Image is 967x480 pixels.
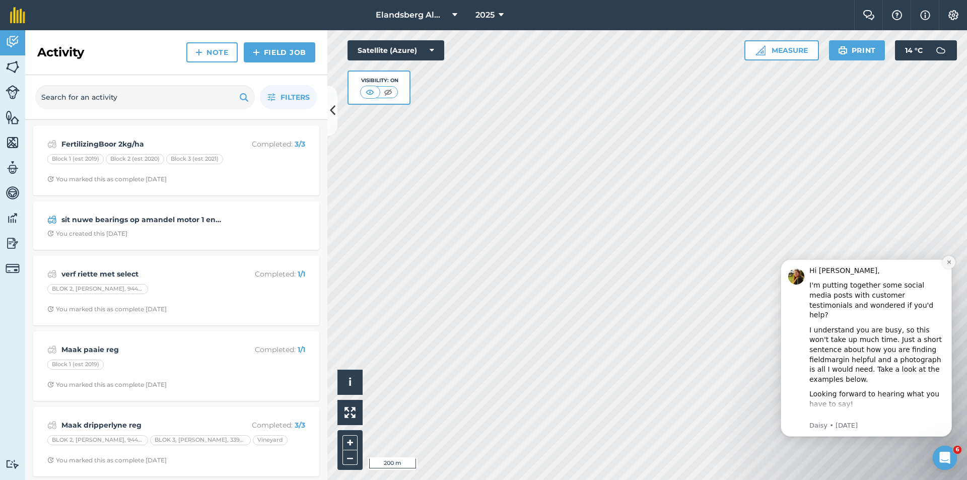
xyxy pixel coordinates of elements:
[863,10,875,20] img: Two speech bubbles overlapping with the left bubble in the forefront
[44,19,179,29] div: Hi [PERSON_NAME],
[838,44,848,56] img: svg+xml;base64,PHN2ZyB4bWxucz0iaHR0cDovL3d3dy53My5vcmcvMjAwMC9zdmciIHdpZHRoPSIxOSIgaGVpZ2h0PSIyNC...
[15,13,186,190] div: message notification from Daisy, 2w ago. Hi SCHALK, I'm putting together some social media posts ...
[6,261,20,276] img: svg+xml;base64,PD94bWwgdmVyc2lvbj0iMS4wIiBlbmNvZGluZz0idXRmLTgiPz4KPCEtLSBHZW5lcmF0b3I6IEFkb2JlIE...
[933,446,957,470] iframe: Intercom live chat
[61,344,221,355] strong: Maak paaie reg
[342,435,358,450] button: +
[225,268,305,280] p: Completed :
[44,79,179,138] div: I understand you are busy, so this won't take up much time. Just a short sentence about how you a...
[6,185,20,200] img: svg+xml;base64,PD94bWwgdmVyc2lvbj0iMS4wIiBlbmNvZGluZz0idXRmLTgiPz4KPCEtLSBHZW5lcmF0b3I6IEFkb2JlIE...
[39,208,313,244] a: sit nuwe bearings op amandel motor 1 en toets [PERSON_NAME]Clock with arrow pointing clockwiseYou...
[47,230,127,238] div: You created this [DATE]
[364,87,376,97] img: svg+xml;base64,PHN2ZyB4bWxucz0iaHR0cDovL3d3dy53My5vcmcvMjAwMC9zdmciIHdpZHRoPSI1MCIgaGVpZ2h0PSI0MC...
[239,91,249,103] img: svg+xml;base64,PHN2ZyB4bWxucz0iaHR0cDovL3d3dy53My5vcmcvMjAwMC9zdmciIHdpZHRoPSIxOSIgaGVpZ2h0PSIyNC...
[6,59,20,75] img: svg+xml;base64,PHN2ZyB4bWxucz0iaHR0cDovL3d3dy53My5vcmcvMjAwMC9zdmciIHdpZHRoPSI1NiIgaGVpZ2h0PSI2MC...
[905,40,923,60] span: 14 ° C
[39,337,313,395] a: Maak paaie regCompleted: 1/1Block 1 (est 2019)Clock with arrow pointing clockwiseYou marked this ...
[349,376,352,388] span: i
[47,268,57,280] img: svg+xml;base64,PD94bWwgdmVyc2lvbj0iMS4wIiBlbmNvZGluZz0idXRmLTgiPz4KPCEtLSBHZW5lcmF0b3I6IEFkb2JlIE...
[44,19,179,170] div: Message content
[47,176,54,182] img: Clock with arrow pointing clockwise
[348,40,444,60] button: Satellite (Azure)
[186,42,238,62] a: Note
[37,44,84,60] h2: Activity
[6,211,20,226] img: svg+xml;base64,PD94bWwgdmVyc2lvbj0iMS4wIiBlbmNvZGluZz0idXRmLTgiPz4KPCEtLSBHZW5lcmF0b3I6IEFkb2JlIE...
[44,174,179,183] p: Message from Daisy, sent 2w ago
[298,345,305,354] strong: 1 / 1
[829,40,885,60] button: Print
[44,34,179,73] div: I'm putting together some social media posts with customer testimonials and wondered if you'd help?
[225,344,305,355] p: Completed :
[23,22,39,38] img: Profile image for Daisy
[253,435,288,445] div: Vineyard
[10,7,25,23] img: fieldmargin Logo
[295,421,305,430] strong: 3 / 3
[47,175,167,183] div: You marked this as complete [DATE]
[6,236,20,251] img: svg+xml;base64,PD94bWwgdmVyc2lvbj0iMS4wIiBlbmNvZGluZz0idXRmLTgiPz4KPCEtLSBHZW5lcmF0b3I6IEFkb2JlIE...
[47,435,148,445] div: BLOK 2, [PERSON_NAME], 9445 stokkies (2020)
[47,344,57,356] img: svg+xml;base64,PD94bWwgdmVyc2lvbj0iMS4wIiBlbmNvZGluZz0idXRmLTgiPz4KPCEtLSBHZW5lcmF0b3I6IEFkb2JlIE...
[344,407,356,418] img: Four arrows, one pointing top left, one top right, one bottom right and the last bottom left
[47,457,54,463] img: Clock with arrow pointing clockwise
[61,139,221,150] strong: FertilizingBoor 2kg/ha
[6,459,20,469] img: svg+xml;base64,PD94bWwgdmVyc2lvbj0iMS4wIiBlbmNvZGluZz0idXRmLTgiPz4KPCEtLSBHZW5lcmF0b3I6IEFkb2JlIE...
[376,9,448,21] span: Elandsberg Almonds
[47,154,104,164] div: Block 1 (est 2019)
[47,305,167,313] div: You marked this as complete [DATE]
[6,110,20,125] img: svg+xml;base64,PHN2ZyB4bWxucz0iaHR0cDovL3d3dy53My5vcmcvMjAwMC9zdmciIHdpZHRoPSI1NiIgaGVpZ2h0PSI2MC...
[106,154,164,164] div: Block 2 (est 2020)
[253,46,260,58] img: svg+xml;base64,PHN2ZyB4bWxucz0iaHR0cDovL3d3dy53My5vcmcvMjAwMC9zdmciIHdpZHRoPSIxNCIgaGVpZ2h0PSIyNC...
[766,247,967,475] iframe: Intercom notifications message
[947,10,959,20] img: A cog icon
[47,419,57,431] img: svg+xml;base64,PD94bWwgdmVyc2lvbj0iMS4wIiBlbmNvZGluZz0idXRmLTgiPz4KPCEtLSBHZW5lcmF0b3I6IEFkb2JlIE...
[920,9,930,21] img: svg+xml;base64,PHN2ZyB4bWxucz0iaHR0cDovL3d3dy53My5vcmcvMjAwMC9zdmciIHdpZHRoPSIxNyIgaGVpZ2h0PSIxNy...
[744,40,819,60] button: Measure
[244,42,315,62] a: Field Job
[337,370,363,395] button: i
[35,85,255,109] input: Search for an activity
[44,168,179,178] div: Have a great day,
[47,214,57,226] img: svg+xml;base64,PD94bWwgdmVyc2lvbj0iMS4wIiBlbmNvZGluZz0idXRmLTgiPz4KPCEtLSBHZW5lcmF0b3I6IEFkb2JlIE...
[260,85,317,109] button: Filters
[47,138,57,150] img: svg+xml;base64,PD94bWwgdmVyc2lvbj0iMS4wIiBlbmNvZGluZz0idXRmLTgiPz4KPCEtLSBHZW5lcmF0b3I6IEFkb2JlIE...
[195,46,202,58] img: svg+xml;base64,PHN2ZyB4bWxucz0iaHR0cDovL3d3dy53My5vcmcvMjAwMC9zdmciIHdpZHRoPSIxNCIgaGVpZ2h0PSIyNC...
[342,450,358,465] button: –
[47,360,104,370] div: Block 1 (est 2019)
[47,381,167,389] div: You marked this as complete [DATE]
[47,381,54,388] img: Clock with arrow pointing clockwise
[61,214,221,225] strong: sit nuwe bearings op amandel motor 1 en toets [PERSON_NAME]
[44,143,179,162] div: Looking forward to hearing what you have to say!
[6,34,20,49] img: svg+xml;base64,PD94bWwgdmVyc2lvbj0iMS4wIiBlbmNvZGluZz0idXRmLTgiPz4KPCEtLSBHZW5lcmF0b3I6IEFkb2JlIE...
[225,139,305,150] p: Completed :
[382,87,394,97] img: svg+xml;base64,PHN2ZyB4bWxucz0iaHR0cDovL3d3dy53My5vcmcvMjAwMC9zdmciIHdpZHRoPSI1MCIgaGVpZ2h0PSI0MC...
[39,413,313,470] a: Maak dripperlyne regCompleted: 3/3BLOK 2, [PERSON_NAME], 9445 stokkies (2020)BLOK 3, [PERSON_NAME...
[61,420,221,431] strong: Maak dripperlyne reg
[755,45,766,55] img: Ruler icon
[295,140,305,149] strong: 3 / 3
[39,262,313,319] a: verf riette met selectCompleted: 1/1BLOK 2, [PERSON_NAME], 9445 stokkies (2020)Clock with arrow p...
[39,132,313,189] a: FertilizingBoor 2kg/haCompleted: 3/3Block 1 (est 2019)Block 2 (est 2020)Block 3 (est 2021)Clock w...
[891,10,903,20] img: A question mark icon
[895,40,957,60] button: 14 °C
[150,435,251,445] div: BLOK 3, [PERSON_NAME], 3396 stokkies (2019)
[281,92,310,103] span: Filters
[298,269,305,279] strong: 1 / 1
[931,40,951,60] img: svg+xml;base64,PD94bWwgdmVyc2lvbj0iMS4wIiBlbmNvZGluZz0idXRmLTgiPz4KPCEtLSBHZW5lcmF0b3I6IEFkb2JlIE...
[6,160,20,175] img: svg+xml;base64,PD94bWwgdmVyc2lvbj0iMS4wIiBlbmNvZGluZz0idXRmLTgiPz4KPCEtLSBHZW5lcmF0b3I6IEFkb2JlIE...
[47,284,148,294] div: BLOK 2, [PERSON_NAME], 9445 stokkies (2020)
[47,306,54,312] img: Clock with arrow pointing clockwise
[166,154,223,164] div: Block 3 (est 2021)
[6,85,20,99] img: svg+xml;base64,PD94bWwgdmVyc2lvbj0iMS4wIiBlbmNvZGluZz0idXRmLTgiPz4KPCEtLSBHZW5lcmF0b3I6IEFkb2JlIE...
